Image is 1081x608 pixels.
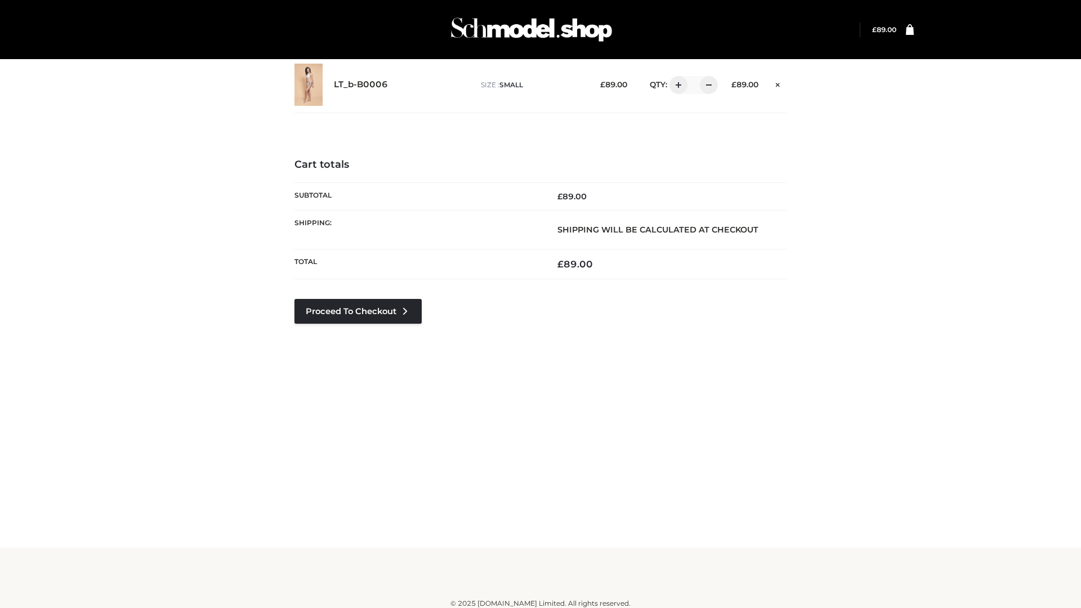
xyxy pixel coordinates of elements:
[557,191,562,202] span: £
[334,79,388,90] a: LT_b-B0006
[557,225,758,235] strong: Shipping will be calculated at checkout
[638,76,714,94] div: QTY:
[557,258,564,270] span: £
[294,249,540,279] th: Total
[600,80,627,89] bdi: 89.00
[499,81,523,89] span: SMALL
[557,258,593,270] bdi: 89.00
[872,25,877,34] span: £
[731,80,736,89] span: £
[731,80,758,89] bdi: 89.00
[770,76,787,91] a: Remove this item
[481,80,583,90] p: size :
[294,64,323,106] img: LT_b-B0006 - SMALL
[447,7,616,52] img: Schmodel Admin 964
[872,25,896,34] bdi: 89.00
[294,210,540,249] th: Shipping:
[294,182,540,210] th: Subtotal
[294,299,422,324] a: Proceed to Checkout
[872,25,896,34] a: £89.00
[557,191,587,202] bdi: 89.00
[600,80,605,89] span: £
[294,159,787,171] h4: Cart totals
